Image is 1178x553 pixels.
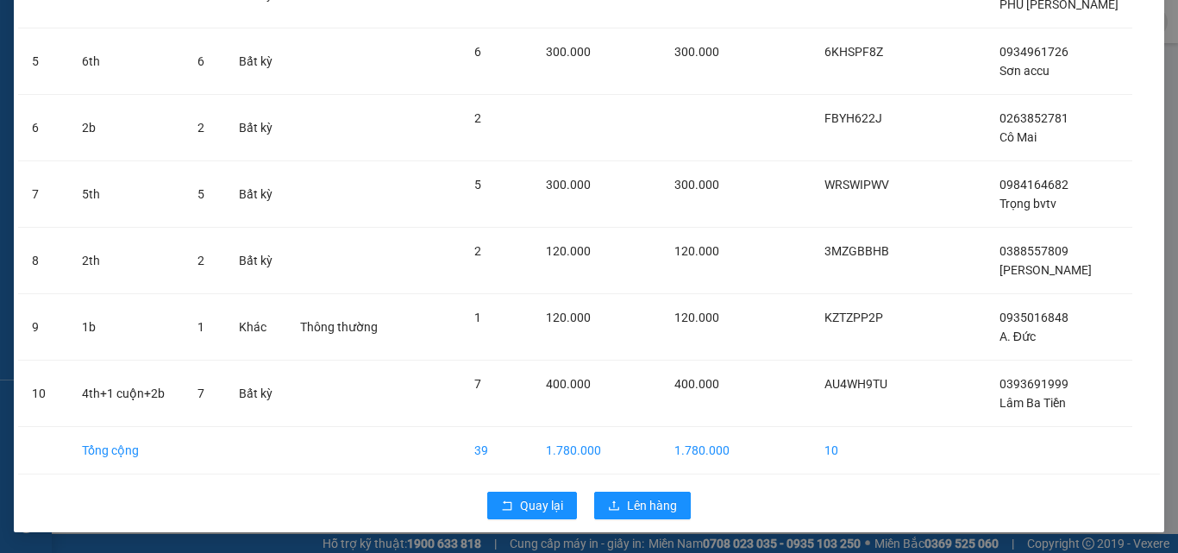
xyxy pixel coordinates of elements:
td: 1.780.000 [532,427,617,474]
span: 1 [197,320,204,334]
span: 1 [474,311,481,324]
td: 10 [811,427,903,474]
span: Cô Mai [999,130,1037,144]
span: Quay lại [520,496,563,515]
span: KZTZPP2P [824,311,883,324]
span: 2 [197,121,204,135]
span: [PERSON_NAME] [999,263,1092,277]
span: 120.000 [674,244,719,258]
td: 5 [18,28,68,95]
span: Lên hàng [627,496,677,515]
span: 300.000 [674,45,719,59]
span: Lâm Ba Tiền [999,396,1066,410]
span: Trọng bvtv [999,197,1056,211]
td: 5th [68,161,184,228]
span: A. Đức [999,330,1036,343]
span: 0393691999 [999,377,1068,391]
span: upload [608,500,620,513]
span: 0935016848 [999,311,1068,324]
span: 3MZGBBHB [824,244,889,258]
td: 1.780.000 [661,427,743,474]
span: 0934961726 [999,45,1068,59]
td: Bất kỳ [225,361,286,427]
span: 6KHSPF8Z [824,45,883,59]
span: 2 [474,111,481,125]
span: 400.000 [546,377,591,391]
span: AU4WH9TU [824,377,887,391]
span: 120.000 [546,311,591,324]
span: 300.000 [546,178,591,192]
span: 120.000 [546,244,591,258]
td: Bất kỳ [225,161,286,228]
td: Thông thường [286,294,392,361]
td: 2th [68,228,184,294]
span: FBYH622J [824,111,882,125]
td: Bất kỳ [225,228,286,294]
span: 7 [474,377,481,391]
td: 1b [68,294,184,361]
span: 0388557809 [999,244,1068,258]
td: 7 [18,161,68,228]
td: Tổng cộng [68,427,184,474]
td: Bất kỳ [225,95,286,161]
button: uploadLên hàng [594,492,691,519]
span: rollback [501,500,513,513]
span: 6 [197,54,204,68]
span: 0984164682 [999,178,1068,192]
td: 10 [18,361,68,427]
td: 6 [18,95,68,161]
span: 5 [474,178,481,192]
span: 7 [197,386,204,400]
span: 300.000 [674,178,719,192]
span: 0263852781 [999,111,1068,125]
span: 5 [197,187,204,201]
td: 6th [68,28,184,95]
button: rollbackQuay lại [487,492,577,519]
span: 2 [197,254,204,267]
td: 4th+1 cuộn+2b [68,361,184,427]
span: 6 [474,45,481,59]
td: 9 [18,294,68,361]
span: 2 [474,244,481,258]
span: 120.000 [674,311,719,324]
span: 400.000 [674,377,719,391]
span: 300.000 [546,45,591,59]
td: Khác [225,294,286,361]
span: WRSWIPWV [824,178,889,192]
td: 2b [68,95,184,161]
span: Sơn accu [999,64,1050,78]
td: Bất kỳ [225,28,286,95]
td: 8 [18,228,68,294]
td: 39 [461,427,532,474]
